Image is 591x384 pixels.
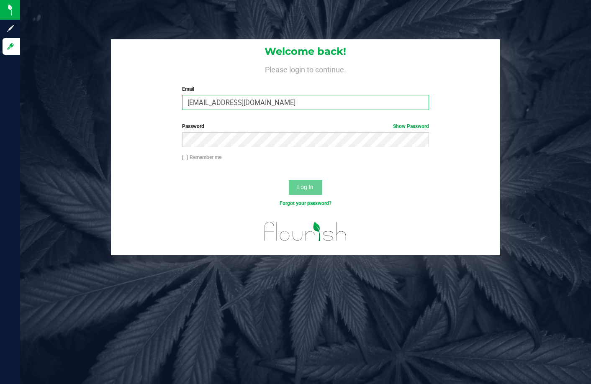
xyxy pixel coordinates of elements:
[182,123,204,129] span: Password
[280,200,331,206] a: Forgot your password?
[297,184,313,190] span: Log In
[393,123,429,129] a: Show Password
[182,155,188,161] input: Remember me
[6,24,15,33] inline-svg: Sign up
[289,180,322,195] button: Log In
[111,64,500,74] h4: Please login to continue.
[182,154,221,161] label: Remember me
[6,42,15,51] inline-svg: Log in
[257,216,354,247] img: flourish_logo.svg
[182,85,429,93] label: Email
[111,46,500,57] h1: Welcome back!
